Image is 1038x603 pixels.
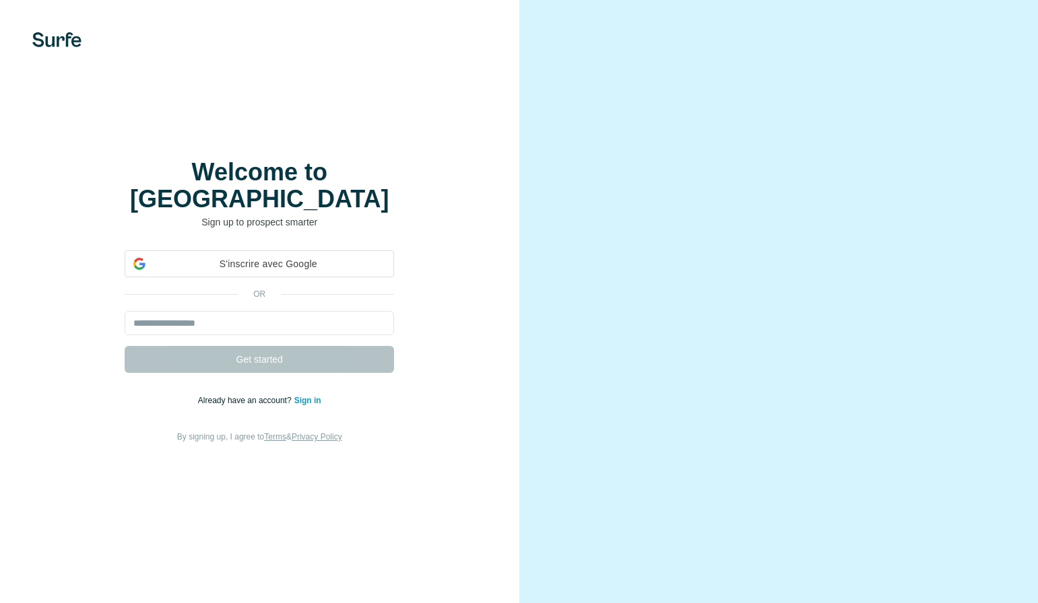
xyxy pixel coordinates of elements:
[32,32,82,47] img: Surfe's logo
[198,396,294,405] span: Already have an account?
[177,432,342,441] span: By signing up, I agree to &
[238,288,281,300] p: or
[125,215,394,229] p: Sign up to prospect smarter
[264,432,286,441] a: Terms
[125,250,394,277] div: S'inscrire avec Google
[294,396,321,405] a: Sign in
[125,159,394,213] h1: Welcome to [GEOGRAPHIC_DATA]
[151,257,385,271] span: S'inscrire avec Google
[292,432,342,441] a: Privacy Policy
